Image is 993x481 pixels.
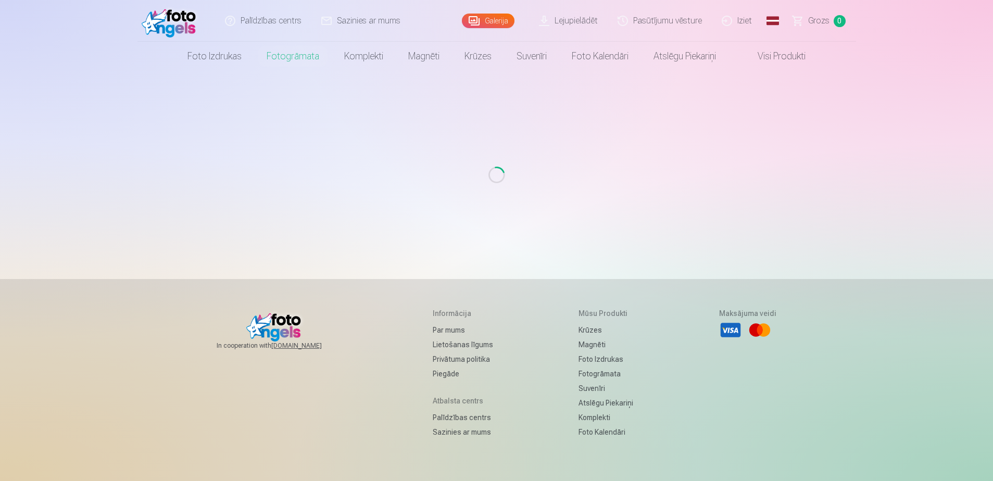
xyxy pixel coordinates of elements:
a: Galerija [462,14,514,28]
a: Komplekti [332,42,396,71]
li: Mastercard [748,319,771,341]
a: [DOMAIN_NAME] [271,341,347,350]
a: Piegāde [433,366,493,381]
a: Visi produkti [728,42,818,71]
li: Visa [719,319,742,341]
a: Foto kalendāri [579,425,633,439]
a: Atslēgu piekariņi [641,42,728,71]
a: Magnēti [579,337,633,352]
a: Foto izdrukas [579,352,633,366]
h5: Atbalsta centrs [433,396,493,406]
a: Foto kalendāri [559,42,641,71]
a: Krūzes [452,42,504,71]
a: Magnēti [396,42,452,71]
a: Suvenīri [579,381,633,396]
a: Privātuma politika [433,352,493,366]
a: Palīdzības centrs [433,410,493,425]
span: In cooperation with [217,341,347,350]
a: Fotogrāmata [254,42,332,71]
a: Atslēgu piekariņi [579,396,633,410]
a: Fotogrāmata [579,366,633,381]
a: Sazinies ar mums [433,425,493,439]
a: Par mums [433,323,493,337]
a: Krūzes [579,323,633,337]
span: Grozs [808,15,829,27]
h5: Maksājuma veidi [719,308,776,319]
a: Komplekti [579,410,633,425]
img: /fa1 [142,4,202,37]
h5: Mūsu produkti [579,308,633,319]
a: Foto izdrukas [175,42,254,71]
a: Lietošanas līgums [433,337,493,352]
span: 0 [834,15,846,27]
h5: Informācija [433,308,493,319]
a: Suvenīri [504,42,559,71]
